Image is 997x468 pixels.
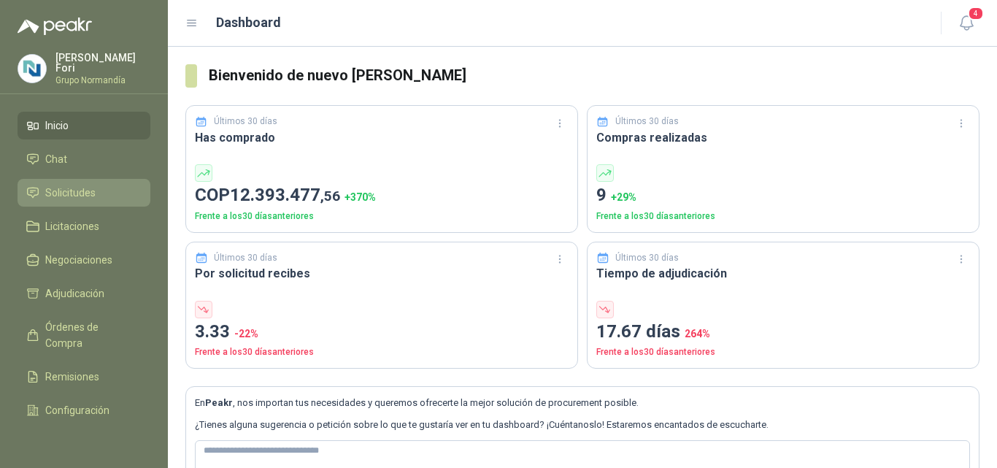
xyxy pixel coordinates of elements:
span: 264 % [685,328,710,340]
span: 12.393.477 [230,185,340,205]
p: Últimos 30 días [214,251,277,265]
b: Peakr [205,397,233,408]
span: Remisiones [45,369,99,385]
a: Remisiones [18,363,150,391]
h3: Tiempo de adjudicación [596,264,970,283]
a: Manuales y ayuda [18,430,150,458]
p: COP [195,182,569,210]
a: Negociaciones [18,246,150,274]
p: Grupo Normandía [55,76,150,85]
a: Solicitudes [18,179,150,207]
p: ¿Tienes alguna sugerencia o petición sobre lo que te gustaría ver en tu dashboard? ¡Cuéntanoslo! ... [195,418,970,432]
button: 4 [953,10,979,37]
span: Adjudicación [45,285,104,302]
p: Frente a los 30 días anteriores [195,210,569,223]
a: Licitaciones [18,212,150,240]
img: Company Logo [18,55,46,83]
p: Últimos 30 días [214,115,277,128]
span: -22 % [234,328,258,340]
p: 17.67 días [596,318,970,346]
span: + 370 % [344,191,376,203]
span: Órdenes de Compra [45,319,136,351]
span: ,56 [320,188,340,204]
a: Inicio [18,112,150,139]
p: Frente a los 30 días anteriores [596,210,970,223]
p: [PERSON_NAME] Fori [55,53,150,73]
span: Configuración [45,402,109,418]
a: Órdenes de Compra [18,313,150,357]
span: + 29 % [611,191,636,203]
span: Negociaciones [45,252,112,268]
h3: Por solicitud recibes [195,264,569,283]
span: Solicitudes [45,185,96,201]
a: Adjudicación [18,280,150,307]
p: 3.33 [195,318,569,346]
a: Configuración [18,396,150,424]
p: Últimos 30 días [615,251,679,265]
p: Frente a los 30 días anteriores [596,345,970,359]
h1: Dashboard [216,12,281,33]
h3: Bienvenido de nuevo [PERSON_NAME] [209,64,979,87]
span: Inicio [45,118,69,134]
img: Logo peakr [18,18,92,35]
p: Últimos 30 días [615,115,679,128]
span: 4 [968,7,984,20]
h3: Compras realizadas [596,128,970,147]
span: Chat [45,151,67,167]
p: Frente a los 30 días anteriores [195,345,569,359]
p: En , nos importan tus necesidades y queremos ofrecerte la mejor solución de procurement posible. [195,396,970,410]
a: Chat [18,145,150,173]
h3: Has comprado [195,128,569,147]
span: Licitaciones [45,218,99,234]
p: 9 [596,182,970,210]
